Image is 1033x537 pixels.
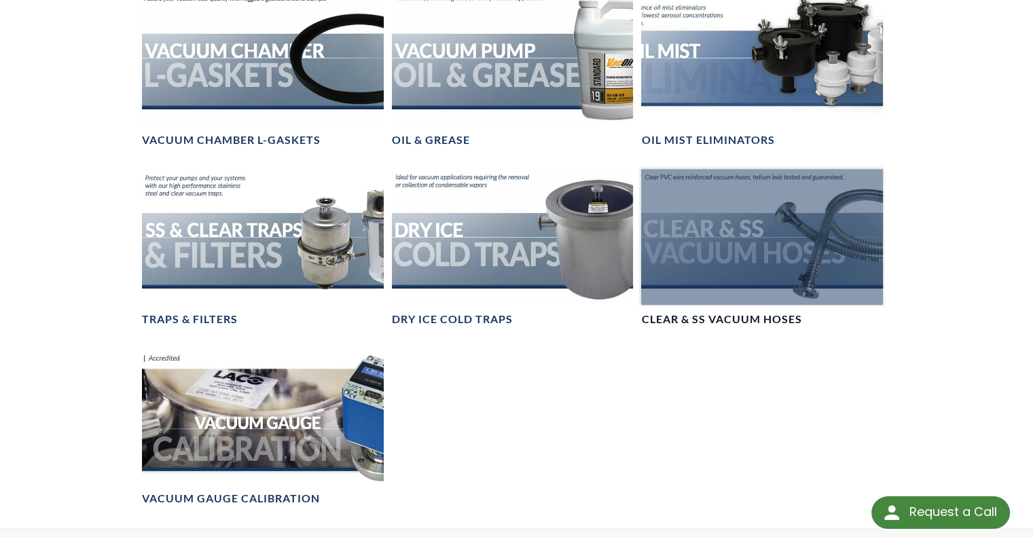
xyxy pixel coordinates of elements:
a: Header showing Dry Ice Cold TrapDry Ice Cold Traps [392,169,634,327]
a: SS & Clear Traps & Filters headerTraps & Filters [142,169,384,327]
h4: Vacuum Gauge Calibration [142,492,320,506]
div: Request a Call [871,496,1010,529]
h4: Dry Ice Cold Traps [392,312,513,327]
a: Header showing Clear and SS Vacuum HosesClear & SS Vacuum Hoses [641,169,883,327]
a: Vacuum Gauge Calibration headerVacuum Gauge Calibration [142,348,384,506]
h4: Oil Mist Eliminators [641,133,774,147]
div: Request a Call [909,496,996,527]
h4: Oil & Grease [392,133,470,147]
h4: Clear & SS Vacuum Hoses [641,312,801,327]
h4: Traps & Filters [142,312,238,327]
img: round button [881,502,903,523]
h4: Vacuum Chamber L-Gaskets [142,133,321,147]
